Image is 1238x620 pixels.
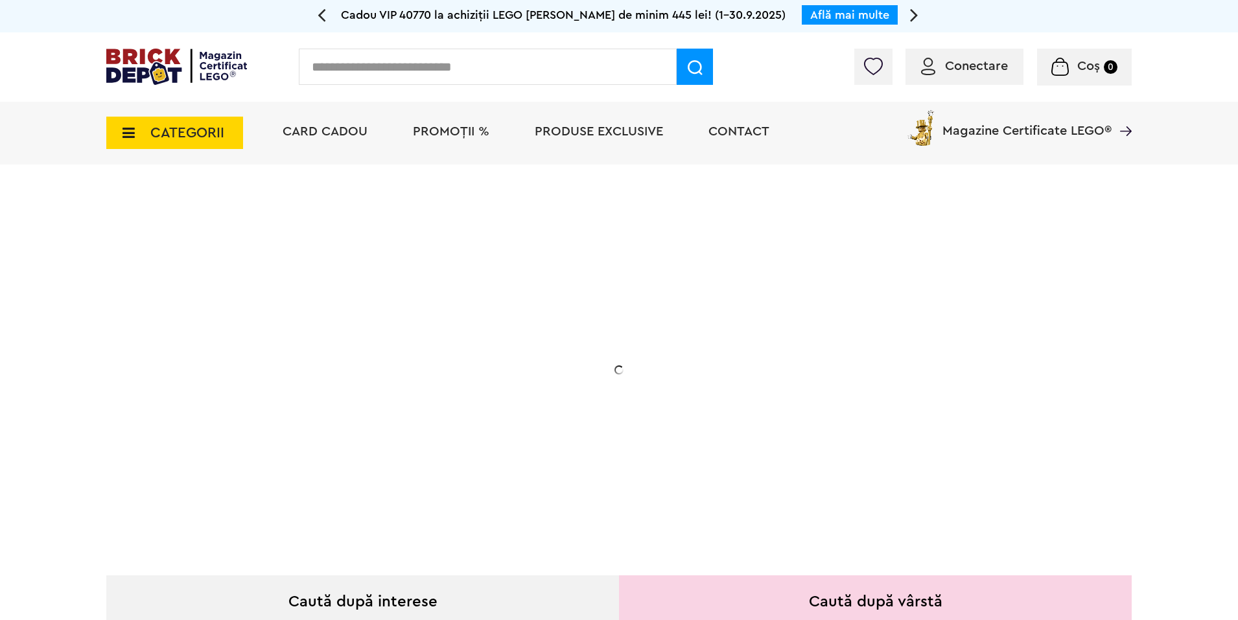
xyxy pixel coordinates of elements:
[198,293,458,340] h1: 20% Reducere!
[945,60,1008,73] span: Conectare
[198,353,458,408] h2: La două seturi LEGO de adulți achiziționate din selecție! În perioada 12 - [DATE]!
[413,125,489,138] a: PROMOȚII %
[810,9,889,21] a: Află mai multe
[921,60,1008,73] a: Conectare
[1104,60,1117,74] small: 0
[708,125,769,138] a: Contact
[341,9,786,21] span: Cadou VIP 40770 la achiziții LEGO [PERSON_NAME] de minim 445 lei! (1-30.9.2025)
[1077,60,1100,73] span: Coș
[1112,108,1132,121] a: Magazine Certificate LEGO®
[942,108,1112,137] span: Magazine Certificate LEGO®
[198,437,458,453] div: Explorează
[535,125,663,138] a: Produse exclusive
[283,125,368,138] a: Card Cadou
[150,126,224,140] span: CATEGORII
